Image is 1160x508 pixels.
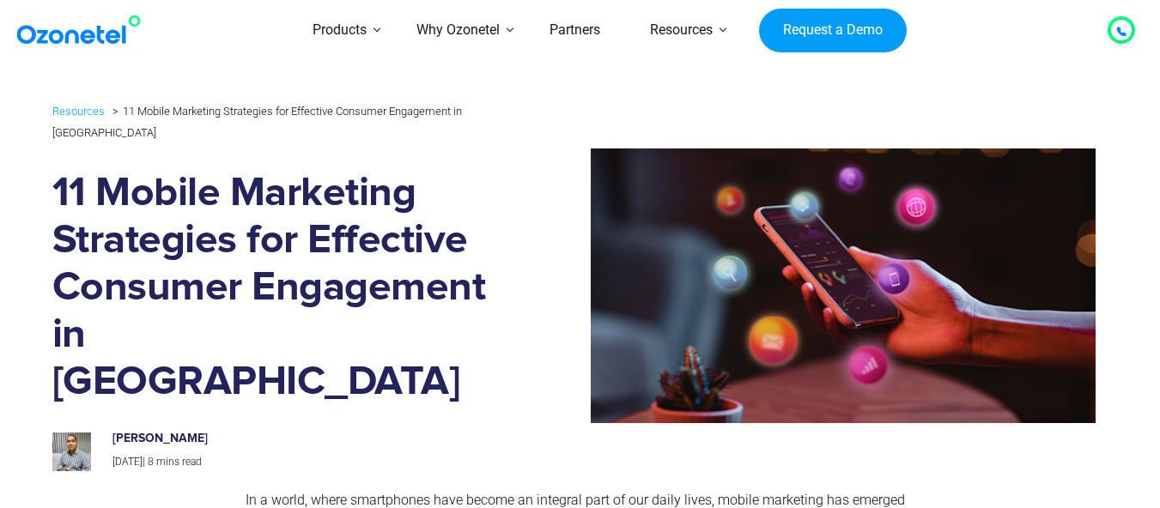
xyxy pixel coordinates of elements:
h6: [PERSON_NAME] [112,432,475,446]
span: 8 [148,456,154,468]
a: Request a Demo [759,9,906,53]
p: | [112,453,475,472]
img: prashanth-kancherla_avatar-200x200.jpeg [52,432,91,471]
span: mins read [156,456,202,468]
h1: 11 Mobile Marketing Strategies for Effective Consumer Engagement in [GEOGRAPHIC_DATA] [52,170,493,406]
span: [DATE] [112,456,143,468]
li: 11 Mobile Marketing Strategies for Effective Consumer Engagement in [GEOGRAPHIC_DATA] [52,100,462,138]
a: Resources [52,101,105,121]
